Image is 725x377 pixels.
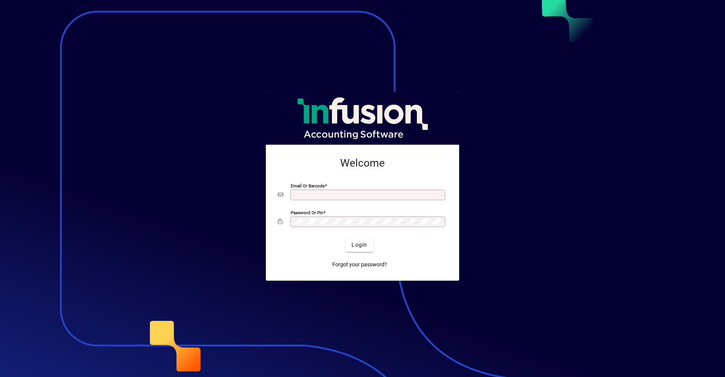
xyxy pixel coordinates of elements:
[291,183,325,188] mat-label: Email or Barcode
[291,210,323,215] mat-label: Password or Pin
[278,157,447,170] h2: Welcome
[332,261,387,269] span: Forgot your password?
[346,238,373,252] button: Login
[329,258,390,272] a: Forgot your password?
[352,241,367,249] span: Login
